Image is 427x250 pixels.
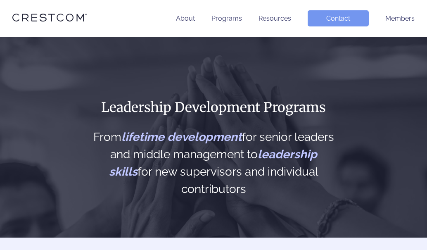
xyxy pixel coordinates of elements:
[308,10,369,26] a: Contact
[385,14,415,22] a: Members
[259,14,291,22] a: Resources
[109,148,317,179] span: leadership skills
[90,99,337,116] h1: Leadership Development Programs
[90,129,337,198] h2: From for senior leaders and middle management to for new supervisors and individual contributors
[176,14,195,22] a: About
[211,14,242,22] a: Programs
[121,130,242,144] span: lifetime development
